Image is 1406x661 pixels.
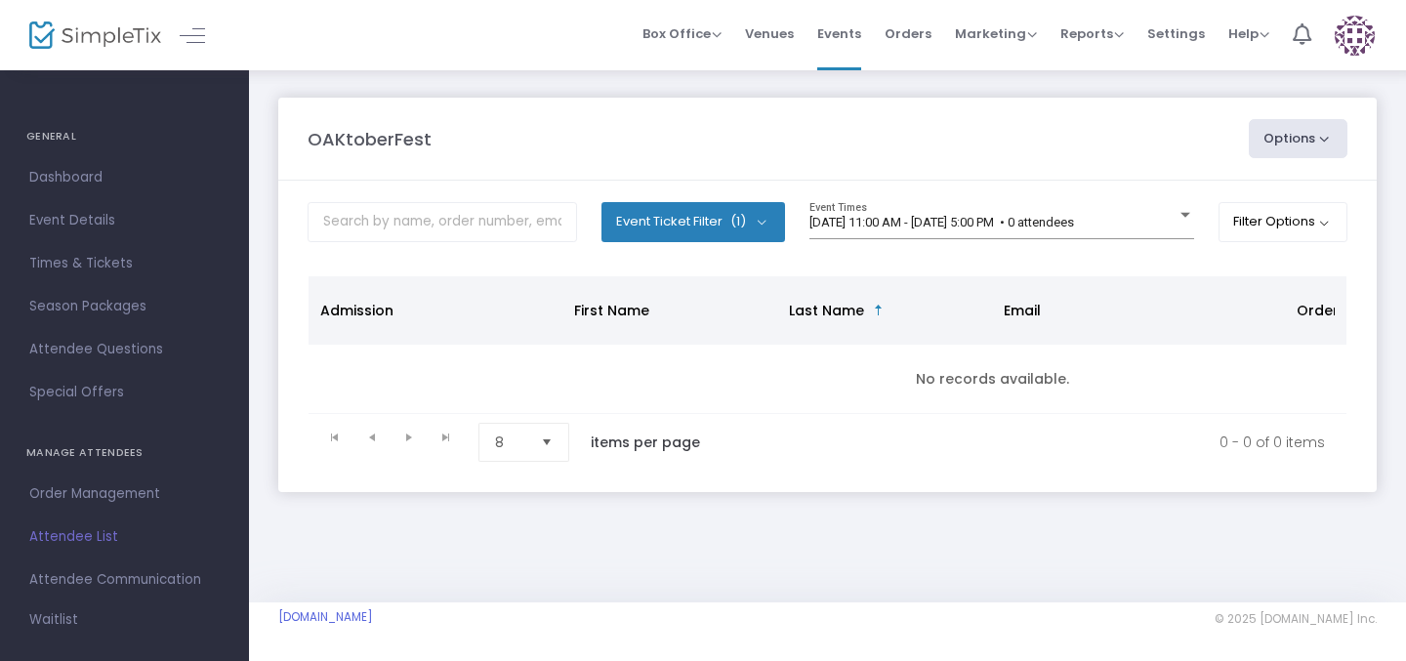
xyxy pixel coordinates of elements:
[730,214,746,229] span: (1)
[308,202,577,242] input: Search by name, order number, email, ip address
[574,301,649,320] span: First Name
[1060,24,1124,43] span: Reports
[1147,9,1205,59] span: Settings
[29,567,220,593] span: Attendee Communication
[1004,301,1041,320] span: Email
[495,433,525,452] span: 8
[1215,611,1377,627] span: © 2025 [DOMAIN_NAME] Inc.
[885,9,931,59] span: Orders
[29,294,220,319] span: Season Packages
[29,208,220,233] span: Event Details
[789,301,864,320] span: Last Name
[642,24,722,43] span: Box Office
[29,524,220,550] span: Attendee List
[29,165,220,190] span: Dashboard
[29,337,220,362] span: Attendee Questions
[601,202,785,241] button: Event Ticket Filter(1)
[308,126,432,152] m-panel-title: OAKtoberFest
[871,303,887,318] span: Sortable
[320,301,393,320] span: Admission
[26,434,223,473] h4: MANAGE ATTENDEES
[741,423,1325,462] kendo-pager-info: 0 - 0 of 0 items
[29,481,220,507] span: Order Management
[29,251,220,276] span: Times & Tickets
[809,215,1074,229] span: [DATE] 11:00 AM - [DATE] 5:00 PM • 0 attendees
[1228,24,1269,43] span: Help
[26,117,223,156] h4: GENERAL
[1297,301,1356,320] span: Order ID
[29,610,78,630] span: Waitlist
[745,9,794,59] span: Venues
[1249,119,1348,158] button: Options
[533,424,560,461] button: Select
[278,609,373,625] a: [DOMAIN_NAME]
[817,9,861,59] span: Events
[309,276,1346,414] div: Data table
[955,24,1037,43] span: Marketing
[591,433,700,452] label: items per page
[29,380,220,405] span: Special Offers
[1219,202,1348,241] button: Filter Options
